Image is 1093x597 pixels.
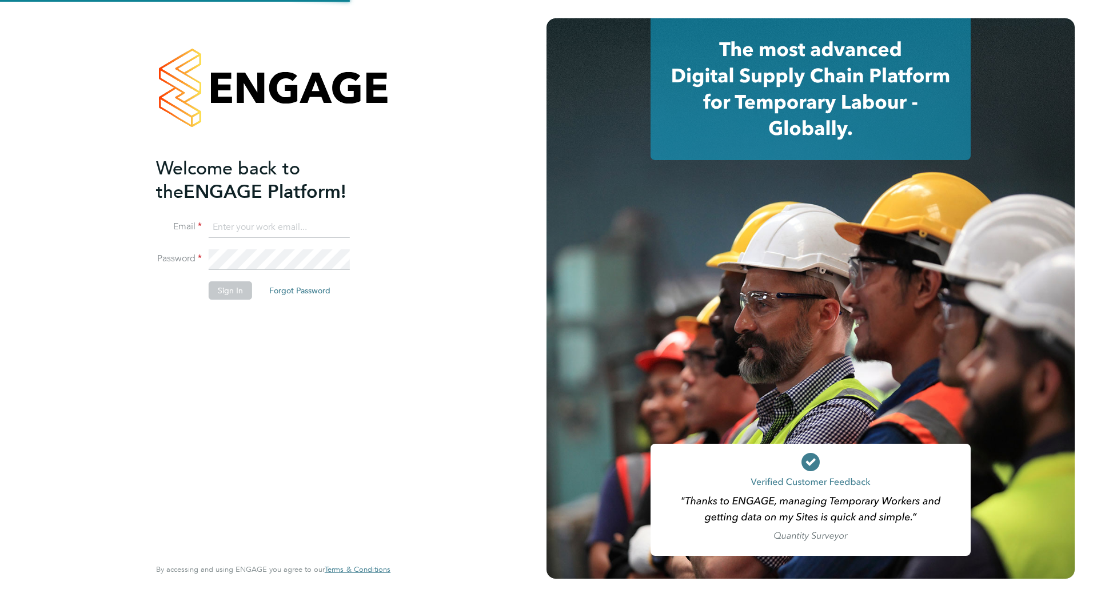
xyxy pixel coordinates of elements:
span: Terms & Conditions [325,564,390,574]
input: Enter your work email... [209,217,350,238]
h2: ENGAGE Platform! [156,157,379,204]
button: Forgot Password [260,281,340,300]
button: Sign In [209,281,252,300]
span: By accessing and using ENGAGE you agree to our [156,564,390,574]
label: Email [156,221,202,233]
a: Terms & Conditions [325,565,390,574]
label: Password [156,253,202,265]
span: Welcome back to the [156,157,300,203]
